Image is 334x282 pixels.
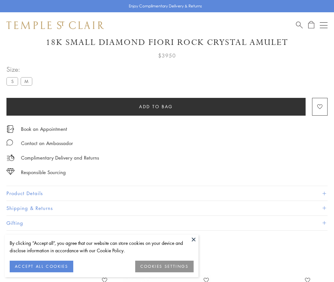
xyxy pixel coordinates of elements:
img: icon_sourcing.svg [6,168,15,175]
img: icon_delivery.svg [6,154,15,162]
button: Gifting [6,216,328,230]
div: Contact an Ambassador [21,139,73,147]
img: MessageIcon-01_2.svg [6,139,13,146]
a: Open Shopping Bag [308,21,314,29]
button: Shipping & Returns [6,201,328,215]
span: Size: [6,64,35,75]
p: Enjoy Complimentary Delivery & Returns [129,3,202,9]
label: M [21,77,32,85]
a: Book an Appointment [21,125,67,132]
button: COOKIES SETTINGS [135,261,194,272]
button: Add to bag [6,98,306,116]
a: Search [296,21,303,29]
div: Responsible Sourcing [21,168,66,176]
button: ACCEPT ALL COOKIES [10,261,73,272]
img: icon_appointment.svg [6,125,14,133]
span: Add to bag [139,103,173,110]
label: S [6,77,18,85]
button: Open navigation [320,21,328,29]
p: Complimentary Delivery and Returns [21,154,99,162]
div: By clicking “Accept all”, you agree that our website can store cookies on your device and disclos... [10,239,194,254]
button: Product Details [6,186,328,201]
h1: 18K Small Diamond Fiori Rock Crystal Amulet [6,37,328,48]
img: Temple St. Clair [6,21,104,29]
span: $3950 [158,51,176,60]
